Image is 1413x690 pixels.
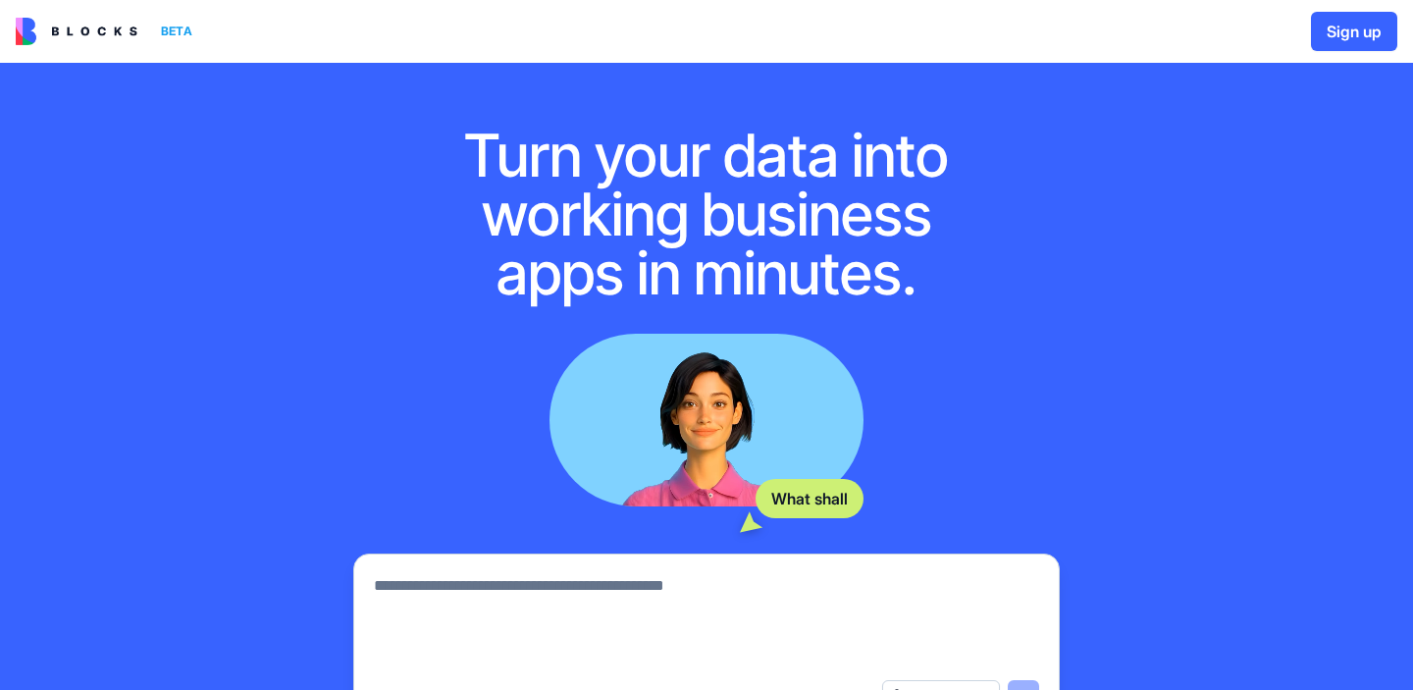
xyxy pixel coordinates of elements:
button: Sign up [1311,12,1397,51]
h1: Turn your data into working business apps in minutes. [424,126,989,302]
div: What shall [756,479,863,518]
img: logo [16,18,137,45]
div: BETA [153,18,200,45]
a: BETA [16,18,200,45]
